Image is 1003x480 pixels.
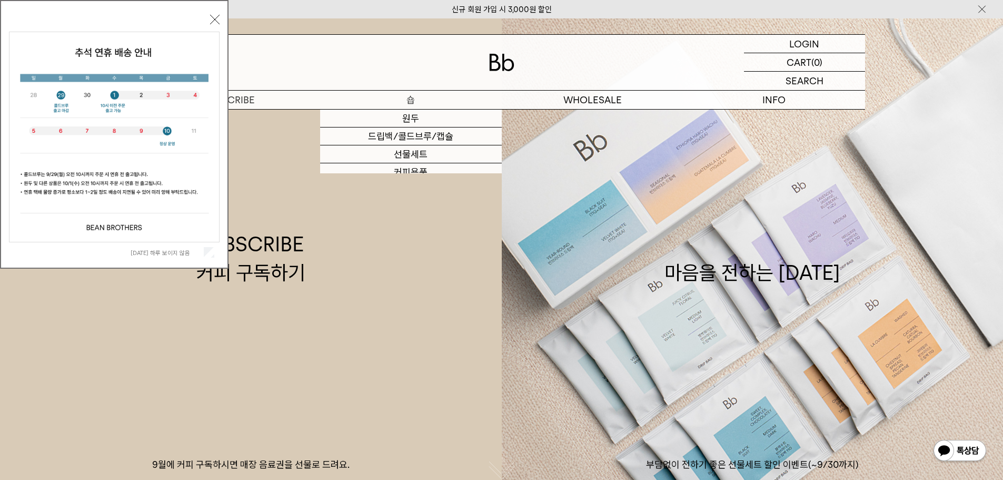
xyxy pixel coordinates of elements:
img: 5e4d662c6b1424087153c0055ceb1a13_140731.jpg [9,32,219,242]
a: 숍 [320,91,502,109]
a: 신규 회원 가입 시 3,000원 할인 [452,5,552,14]
label: [DATE] 하루 보이지 않음 [131,249,202,257]
p: WHOLESALE [502,91,683,109]
a: 드립백/콜드브루/캡슐 [320,128,502,145]
button: 닫기 [210,15,220,24]
img: 카카오톡 채널 1:1 채팅 버튼 [932,439,987,464]
div: SUBSCRIBE 커피 구독하기 [196,230,305,286]
p: (0) [811,53,822,71]
a: 원두 [320,110,502,128]
img: 로고 [489,54,514,71]
a: 커피용품 [320,163,502,181]
div: 마음을 전하는 [DATE] [664,230,840,286]
a: LOGIN [744,35,865,53]
p: LOGIN [789,35,819,53]
p: SEARCH [786,72,823,90]
p: CART [787,53,811,71]
a: 선물세트 [320,145,502,163]
p: INFO [683,91,865,109]
a: CART (0) [744,53,865,72]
